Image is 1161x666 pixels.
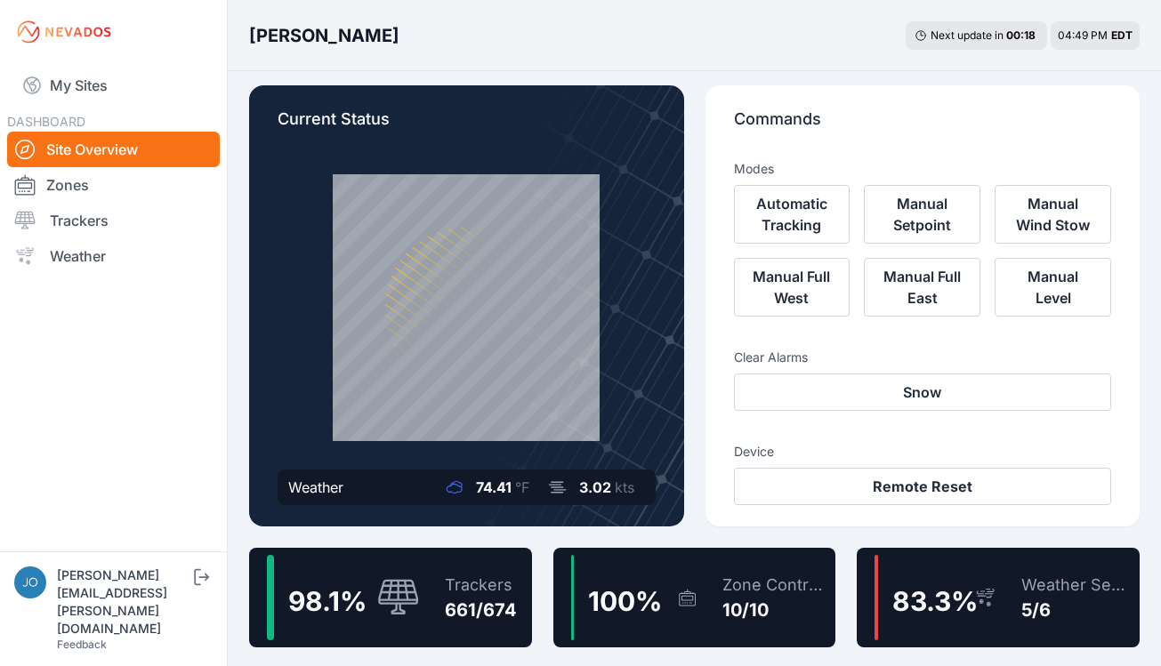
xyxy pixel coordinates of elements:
[588,585,662,617] span: 100 %
[553,548,836,647] a: 100%Zone Controllers10/10
[515,478,529,496] span: °F
[1058,28,1108,42] span: 04:49 PM
[722,573,828,598] div: Zone Controllers
[14,566,46,598] img: joe.mikula@nevados.solar
[734,349,1112,366] h3: Clear Alarms
[7,132,220,167] a: Site Overview
[931,28,1004,42] span: Next update in
[722,598,828,622] div: 10/10
[734,468,1112,505] button: Remote Reset
[445,598,517,622] div: 661/674
[995,258,1111,317] button: Manual Level
[57,638,107,651] a: Feedback
[734,185,851,244] button: Automatic Tracking
[7,64,220,107] a: My Sites
[857,548,1140,647] a: 83.3%Weather Sensors5/6
[57,566,190,638] div: [PERSON_NAME][EMAIL_ADDRESS][PERSON_NAME][DOMAIN_NAME]
[14,18,114,46] img: Nevados
[7,114,85,129] span: DASHBOARD
[615,478,634,496] span: kts
[892,585,978,617] span: 83.3 %
[445,573,517,598] div: Trackers
[1021,598,1133,622] div: 5/6
[1006,28,1038,43] div: 00 : 18
[1111,28,1133,42] span: EDT
[734,160,774,178] h3: Modes
[249,12,399,59] nav: Breadcrumb
[1021,573,1133,598] div: Weather Sensors
[734,258,851,317] button: Manual Full West
[7,203,220,238] a: Trackers
[7,238,220,274] a: Weather
[288,585,367,617] span: 98.1 %
[995,185,1111,244] button: Manual Wind Stow
[864,185,980,244] button: Manual Setpoint
[288,477,343,498] div: Weather
[734,107,1112,146] p: Commands
[734,443,1112,461] h3: Device
[278,107,656,146] p: Current Status
[7,167,220,203] a: Zones
[476,478,512,496] span: 74.41
[734,373,1112,411] button: Snow
[249,548,532,647] a: 98.1%Trackers661/674
[249,23,399,48] h3: [PERSON_NAME]
[864,258,980,317] button: Manual Full East
[579,478,611,496] span: 3.02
